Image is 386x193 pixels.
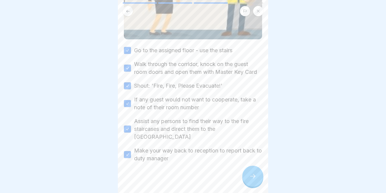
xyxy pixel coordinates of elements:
label: If any guest would not want to cooperate, take a note of their room number [134,96,262,111]
label: Walk through the corridor, knock on the guest room doors and open them with Master Key Card [134,60,262,76]
label: Go to the assigned floor - use the stairs [134,47,232,54]
label: Shout: 'Fire, Fire, Please Evacuate!' [134,82,222,90]
label: Assist any persons to find their way to the fire staircases and direct them to the [GEOGRAPHIC_DATA] [134,117,262,141]
label: Make your way back to reception to report back to duty manager [134,147,262,162]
